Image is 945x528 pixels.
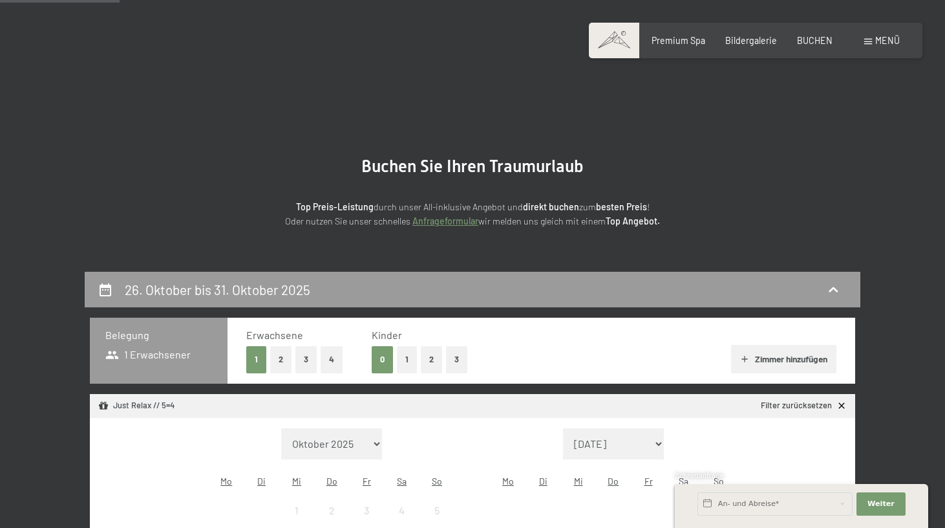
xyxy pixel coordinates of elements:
span: Kinder [372,329,402,341]
abbr: Freitag [644,476,653,487]
strong: Top Preis-Leistung [296,201,374,212]
svg: Angebot/Paket [98,401,109,412]
span: Menü [875,35,900,46]
abbr: Donnerstag [326,476,337,487]
div: Sat Nov 01 2025 [666,492,701,527]
abbr: Freitag [363,476,371,487]
div: Anreise nicht möglich [279,492,314,527]
strong: besten Preis [596,201,647,212]
button: 4 [321,346,343,373]
abbr: Samstag [397,476,407,487]
span: Weiter [867,499,895,509]
button: 1 [397,346,417,373]
abbr: Mittwoch [574,476,583,487]
abbr: Mittwoch [292,476,301,487]
a: Premium Spa [652,35,705,46]
abbr: Montag [502,476,514,487]
h2: 26. Oktober bis 31. Oktober 2025 [125,281,310,298]
abbr: Sonntag [432,476,442,487]
div: Anreise nicht möglich [419,492,454,527]
span: Schnellanfrage [675,471,723,479]
div: Sun Oct 05 2025 [419,492,454,527]
div: Wed Oct 01 2025 [279,492,314,527]
abbr: Dienstag [539,476,547,487]
div: Just Relax // 5=4 [98,400,175,412]
button: 1 [246,346,266,373]
abbr: Montag [220,476,232,487]
div: Sat Oct 04 2025 [385,492,419,527]
strong: direkt buchen [523,201,579,212]
div: Thu Oct 02 2025 [314,492,349,527]
span: Erwachsene [246,329,303,341]
div: Anreise nicht möglich [314,492,349,527]
abbr: Dienstag [257,476,266,487]
div: Anreise nicht möglich [349,492,384,527]
div: Anreise nicht möglich [385,492,419,527]
a: BUCHEN [797,35,833,46]
strong: Top Angebot. [606,215,660,226]
a: Filter zurücksetzen [761,400,847,412]
button: 3 [295,346,317,373]
button: 2 [270,346,292,373]
a: Anfrageformular [412,215,478,226]
span: Buchen Sie Ihren Traumurlaub [361,157,584,176]
button: Zimmer hinzufügen [731,345,836,373]
h3: Belegung [105,328,212,342]
div: Anreise nicht möglich [666,492,701,527]
button: Weiter [856,492,906,516]
button: 0 [372,346,393,373]
button: 3 [446,346,467,373]
a: Bildergalerie [725,35,777,46]
button: 2 [421,346,442,373]
span: 1 Erwachsener [105,347,191,362]
abbr: Donnerstag [608,476,619,487]
p: durch unser All-inklusive Angebot und zum ! Oder nutzen Sie unser schnelles wir melden uns gleich... [188,200,757,229]
div: Fri Oct 03 2025 [349,492,384,527]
